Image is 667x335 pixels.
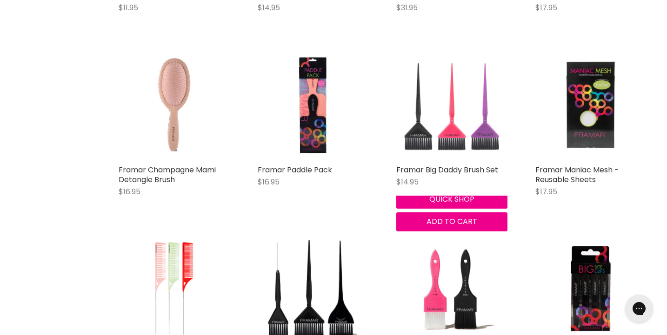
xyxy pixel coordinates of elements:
[258,2,280,13] span: $14.95
[119,186,140,197] span: $16.95
[535,164,619,185] a: Framar Maniac Mesh - Reusable Sheets
[119,164,216,185] a: Framar Champagne Mami Detangle Brush
[427,216,477,227] span: Add to cart
[396,2,418,13] span: $31.95
[396,212,507,231] button: Add to cart
[258,177,280,187] span: $16.95
[258,49,369,160] img: Framar Paddle Pack
[119,49,230,160] img: Framar Champagne Mami Detangle Brush
[396,49,507,160] img: Framar Big Daddy Brush Set
[119,2,138,13] span: $11.95
[535,49,647,160] img: Framar Maniac Mesh - Reusable Sheets
[258,164,332,175] a: Framar Paddle Pack
[396,177,419,187] span: $14.95
[535,2,557,13] span: $17.95
[620,291,658,326] iframe: Gorgias live chat messenger
[396,164,498,175] a: Framar Big Daddy Brush Set
[396,190,507,209] button: Quick shop
[535,186,557,197] span: $17.95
